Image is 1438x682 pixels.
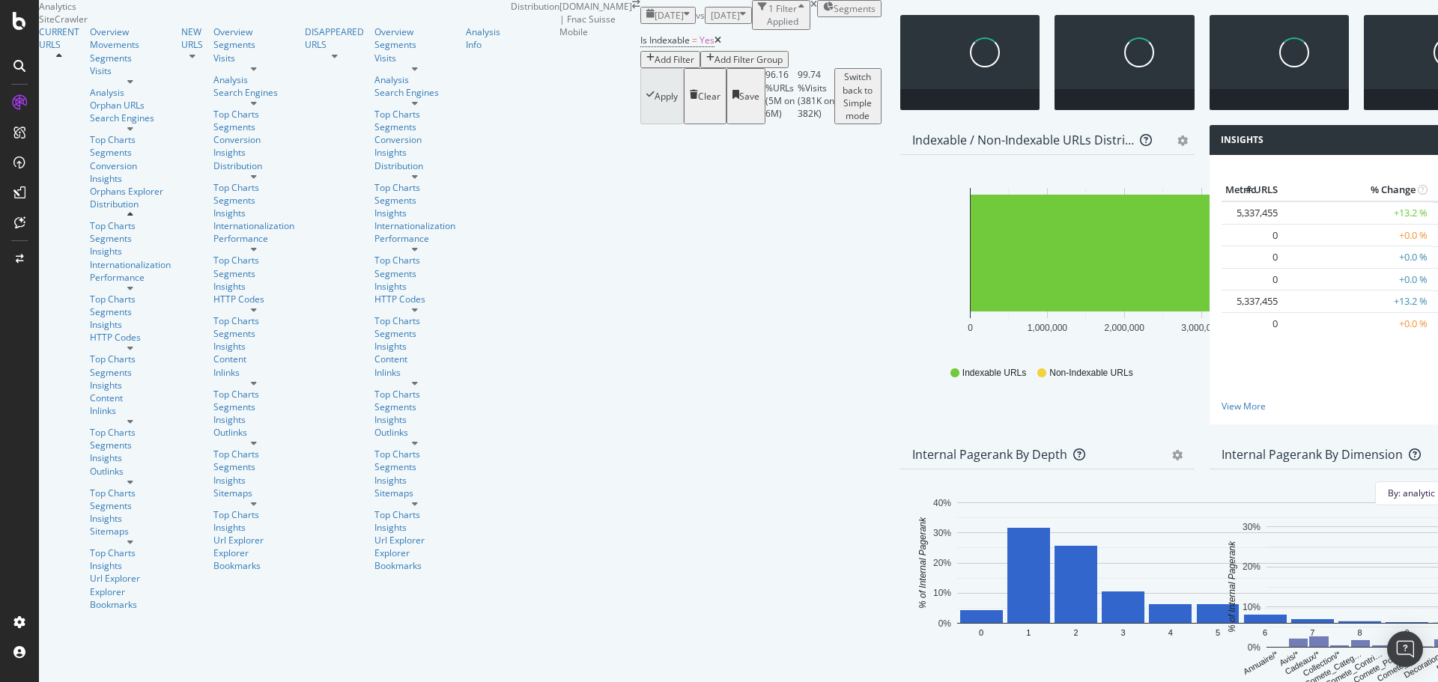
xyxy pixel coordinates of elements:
a: Top Charts [90,133,171,146]
a: Performance [374,232,455,245]
th: # URLS [1222,179,1281,201]
a: Content [90,392,171,404]
div: Content [213,353,294,365]
div: Content [374,353,455,365]
a: Segments [213,194,294,207]
text: 20% [933,558,951,568]
a: Overview [213,25,294,38]
a: Segments [213,121,294,133]
a: Top Charts [374,508,455,521]
div: Analysis [374,73,455,86]
button: Apply [640,68,684,124]
span: Indexable URLs [962,367,1026,380]
a: Analysis Info [466,25,500,51]
td: +0.0 % [1281,246,1431,269]
a: Insights [213,474,294,487]
a: Segments [374,401,455,413]
span: = [692,34,697,46]
div: Segments [90,439,171,451]
a: Distribution [90,198,171,210]
span: 2024 Feb. 1st [711,9,740,22]
div: Segments [213,327,294,340]
a: Segments [90,146,171,159]
a: Analysis [213,73,294,86]
a: Conversion [90,159,171,172]
div: Add Filter [655,53,694,66]
a: Top Charts [374,254,455,267]
button: Save [726,68,765,124]
div: Open Intercom Messenger [1387,631,1423,667]
a: Sitemaps [90,525,171,538]
a: Insights [90,172,171,185]
a: Insights [90,245,171,258]
a: Insights [374,207,455,219]
div: Internationalization [374,219,455,232]
text: 40% [933,498,951,508]
div: Switch back to Simple mode [840,70,876,122]
a: Top Charts [90,219,171,232]
a: Insights [374,521,455,534]
text: % of Internal Pagerank [1227,541,1237,633]
div: Insights [90,379,171,392]
td: 0 [1222,312,1281,335]
div: Top Charts [90,546,171,559]
a: Insights [374,146,455,159]
div: Top Charts [90,487,171,499]
div: Segments [374,460,455,473]
div: Segments [90,232,171,245]
div: Url Explorer [213,534,294,546]
a: Segments [374,38,455,51]
a: Top Charts [213,448,294,460]
a: Insights [374,340,455,353]
a: Internationalization [90,258,171,271]
td: +0.0 % [1281,312,1431,335]
a: Orphans Explorer [90,185,171,198]
div: Conversion [213,133,294,146]
th: % Change [1281,179,1431,201]
div: Performance [213,232,294,245]
div: Top Charts [213,254,294,267]
div: Add Filter Group [715,53,783,66]
a: Segments [90,366,171,379]
div: CURRENT URLS [39,25,79,51]
a: Insights [90,318,171,331]
a: Explorer Bookmarks [90,585,171,611]
a: Overview [90,25,171,38]
a: Conversion [374,133,455,146]
a: Visits [90,64,171,77]
a: NEW URLS [181,25,203,51]
div: Indexable / Non-Indexable URLs Distribution [912,133,1134,147]
div: Outlinks [90,465,171,478]
a: Search Engines [90,112,171,124]
div: Insights [213,207,294,219]
a: Top Charts [213,181,294,194]
a: Search Engines [374,86,455,99]
span: 2025 Oct. 1st [655,9,684,22]
div: Segments [374,327,455,340]
a: Top Charts [90,293,171,305]
td: 5,337,455 [1222,201,1281,225]
div: Analysis [90,86,171,99]
button: Clear [684,68,726,124]
a: HTTP Codes [213,293,294,305]
td: 0 [1222,224,1281,246]
button: Add Filter [640,51,700,68]
a: Performance [90,271,171,284]
div: HTTP Codes [374,293,455,305]
a: Segments [374,267,455,280]
div: Top Charts [374,181,455,194]
a: Segments [213,401,294,413]
h4: Insights [1221,133,1263,147]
